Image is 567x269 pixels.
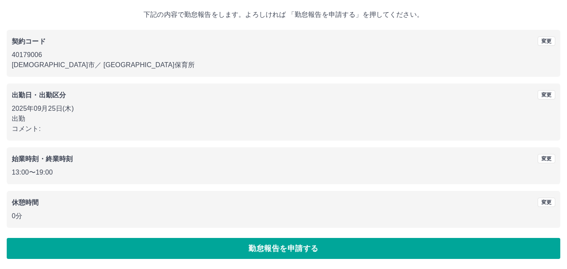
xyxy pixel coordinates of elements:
p: 出勤 [12,114,555,124]
b: 契約コード [12,38,46,45]
p: 下記の内容で勤怠報告をします。よろしければ 「勤怠報告を申請する」を押してください。 [7,10,560,20]
p: 2025年09月25日(木) [12,104,555,114]
b: 始業時刻・終業時刻 [12,155,73,162]
button: 変更 [538,37,555,46]
button: 変更 [538,90,555,99]
button: 変更 [538,198,555,207]
button: 変更 [538,154,555,163]
p: [DEMOGRAPHIC_DATA]市 ／ [GEOGRAPHIC_DATA]保育所 [12,60,555,70]
button: 勤怠報告を申請する [7,238,560,259]
p: 0分 [12,211,555,221]
p: コメント: [12,124,555,134]
p: 13:00 〜 19:00 [12,167,555,178]
b: 休憩時間 [12,199,39,206]
b: 出勤日・出勤区分 [12,91,66,99]
p: 40179006 [12,50,555,60]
